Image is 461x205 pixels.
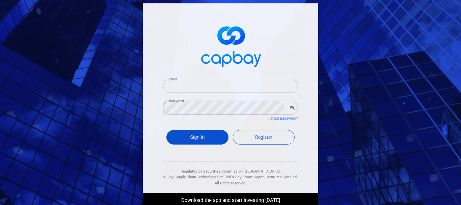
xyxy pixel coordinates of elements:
[233,130,295,145] a: Register
[138,193,323,205] div: Download the app and start investing [DATE]
[197,20,264,71] img: logo
[268,116,298,121] a: Forgot password?
[235,175,298,179] span: Bay Smart Capital Ventures Sdn Bhd.
[163,162,298,186] div: Regulated by Securities Commission [GEOGRAPHIC_DATA]. & All rights reserved.
[168,99,184,104] label: Password
[163,175,231,179] span: © Bay Supply Chain Technology Sdn Bhd
[255,134,272,140] span: Register
[168,77,177,82] label: Email
[166,130,228,145] button: Sign In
